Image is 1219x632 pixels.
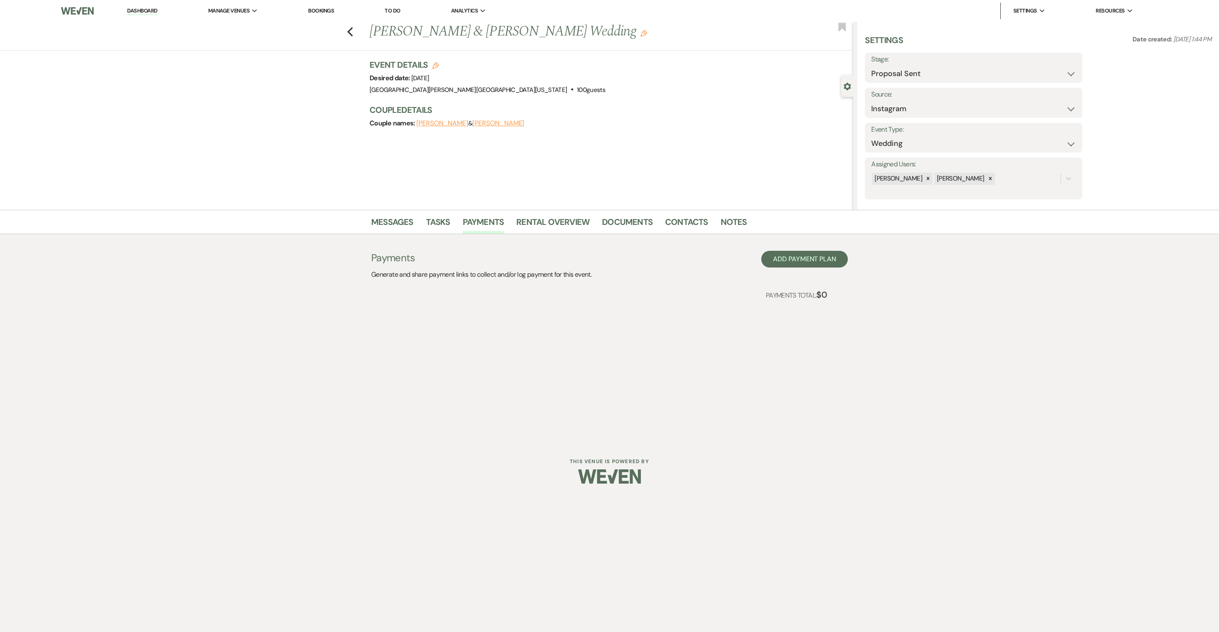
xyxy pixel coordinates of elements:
label: Stage: [871,54,1076,66]
span: & [416,119,524,127]
label: Assigned Users: [871,158,1076,171]
h3: Couple Details [370,104,838,116]
label: Event Type: [871,124,1076,136]
button: Add Payment Plan [761,251,848,268]
button: [PERSON_NAME] [472,120,524,127]
span: Settings [1013,7,1037,15]
strong: $0 [816,289,827,300]
span: [GEOGRAPHIC_DATA][PERSON_NAME][GEOGRAPHIC_DATA][US_STATE] [370,86,567,94]
button: Edit [640,29,647,37]
p: Payments Total: [766,288,827,301]
a: Documents [602,215,653,234]
span: Date created: [1132,35,1173,43]
span: Desired date: [370,74,411,82]
h3: Settings [865,34,903,53]
img: Weven Logo [578,462,641,491]
p: Generate and share payment links to collect and/or log payment for this event. [371,269,592,280]
a: Payments [463,215,504,234]
h3: Event Details [370,59,605,71]
span: Manage Venues [208,7,250,15]
h3: Payments [371,251,592,265]
button: [PERSON_NAME] [416,120,468,127]
a: To Do [385,7,400,14]
label: Source: [871,89,1076,101]
span: Resources [1096,7,1125,15]
span: Couple names: [370,119,416,127]
span: Analytics [451,7,478,15]
span: 100 guests [577,86,605,94]
a: Notes [721,215,747,234]
button: Close lead details [844,82,851,90]
h1: [PERSON_NAME] & [PERSON_NAME] Wedding [370,22,744,42]
a: Dashboard [127,7,157,15]
a: Messages [371,215,413,234]
img: Weven Logo [61,2,94,20]
a: Rental Overview [516,215,589,234]
a: Bookings [308,7,334,14]
div: [PERSON_NAME] [934,173,986,185]
span: [DATE] 1:44 PM [1173,35,1211,43]
a: Tasks [426,215,450,234]
a: Contacts [665,215,708,234]
span: [DATE] [411,74,429,82]
div: [PERSON_NAME] [872,173,923,185]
